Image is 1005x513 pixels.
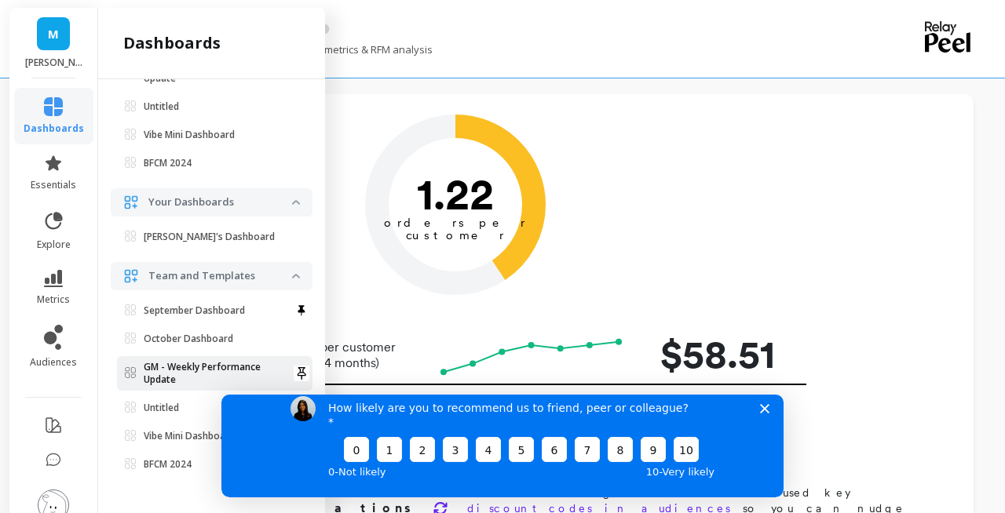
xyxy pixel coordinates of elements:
[123,195,139,210] img: navigation item icon
[649,325,775,384] p: $58.51
[123,268,139,284] img: navigation item icon
[272,340,419,371] p: LTV per customer (24 months)
[144,458,192,471] p: BFCM 2024
[406,228,506,242] tspan: customer
[292,200,300,205] img: down caret icon
[144,430,235,442] p: Vibe Mini Dashboard
[144,100,179,113] p: Untitled
[649,385,775,444] p: 47%
[384,216,527,230] tspan: orders per
[148,195,292,210] p: Your Dashboards
[144,361,292,386] p: GM - Weekly Performance Update
[292,274,300,278] img: down caret icon
[37,238,71,251] span: explore
[24,122,84,135] span: dashboards
[144,129,235,141] p: Vibe Mini Dashboard
[25,56,82,69] p: maude
[48,25,59,43] span: M
[31,179,76,191] span: essentials
[221,395,784,497] iframe: Survey by Kateryna from Peel
[30,356,77,369] span: audiences
[144,402,179,414] p: Untitled
[123,32,221,54] h2: dashboards
[37,293,70,306] span: metrics
[144,231,275,243] p: [PERSON_NAME]'s Dashboard
[148,268,292,284] p: Team and Templates
[144,157,192,169] p: BFCM 2024
[144,304,245,317] p: September Dashboard
[417,168,494,220] text: 1.22
[144,333,233,345] p: October Dashboard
